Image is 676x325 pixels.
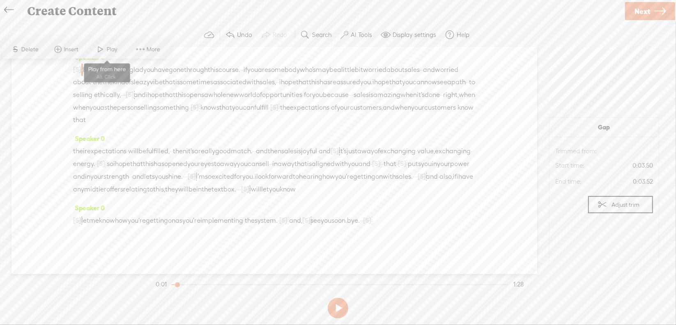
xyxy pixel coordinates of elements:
[357,145,361,157] span: a
[113,76,125,88] span: kind
[248,158,259,170] span: can
[317,145,319,157] span: ·
[199,101,200,114] span: ·
[198,145,215,157] span: really
[129,171,131,183] span: ·
[21,45,41,53] span: Delete
[416,171,418,183] span: ·
[425,89,440,101] span: done
[258,27,293,43] button: Redo
[335,171,353,183] span: you're
[373,89,400,101] span: amazing
[131,76,150,88] span: sleazy
[73,171,85,183] span: and
[237,158,248,170] span: you
[178,183,189,196] span: will
[278,101,280,114] span: ·
[351,31,372,39] label: AI Tools
[443,89,459,101] span: right,
[124,89,126,101] span: ·
[95,158,97,170] span: ·
[73,114,86,126] span: that
[164,158,187,170] span: opened
[212,183,223,196] span: text
[467,76,469,88] span: ·
[121,89,122,101] span: ·
[335,158,348,170] span: with
[105,158,107,170] span: ·
[83,64,99,76] span: hello,
[186,89,204,101] span: opens
[457,31,470,39] label: Help
[374,76,389,88] span: hope
[420,64,421,76] span: ·
[451,76,466,88] span: path
[438,171,439,183] span: ·
[165,183,178,196] span: they
[408,158,421,170] span: puts
[93,76,103,88] span: the
[353,171,375,183] span: getting
[249,183,251,196] span: i
[282,158,294,170] span: way
[189,183,196,196] span: be
[222,27,258,43] button: Undo
[202,183,212,196] span: the
[323,89,349,101] span: because
[304,89,312,101] span: for
[208,64,218,76] span: this
[442,27,475,43] button: Help
[349,89,350,101] span: ·
[413,171,414,183] span: ·
[205,171,212,183] span: so
[386,64,405,76] span: about
[100,101,107,114] span: as
[97,160,105,167] span: [S]
[374,145,380,157] span: of
[338,27,378,43] button: AI Tools
[384,158,396,170] span: that
[395,101,411,114] span: when
[406,158,408,170] span: ·
[128,145,138,157] span: will
[260,76,276,88] span: sales,
[212,171,234,183] span: excited
[588,196,653,213] button: Adjust trim
[294,158,307,170] span: that
[369,89,373,101] span: is
[396,171,413,183] span: sales.
[320,76,330,88] span: has
[200,158,214,170] span: eyes
[375,171,383,183] span: on
[126,145,128,157] span: ·
[223,183,236,196] span: box.
[90,171,103,183] span: your
[270,104,278,111] span: [S]
[269,171,293,183] span: forward
[418,173,426,180] span: [S]
[186,171,188,183] span: ·
[341,64,355,76] span: little
[269,158,271,170] span: ·
[155,171,166,183] span: you
[191,104,199,111] span: [S]
[269,101,270,114] span: ·
[99,64,100,76] span: ·
[437,158,450,170] span: your
[208,89,226,101] span: whole
[123,64,129,76] span: so
[278,158,282,170] span: a
[440,89,441,101] span: ·
[316,64,337,76] span: maybe
[361,145,374,157] span: way
[175,76,180,88] span: is
[231,145,253,157] span: match.
[242,171,255,183] span: you.
[555,147,653,155] span: Trimmed from:
[302,89,304,101] span: ·
[380,145,416,157] span: exchanging
[424,101,456,114] span: customers
[354,89,369,101] span: sales
[134,89,146,101] span: and
[359,158,370,170] span: and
